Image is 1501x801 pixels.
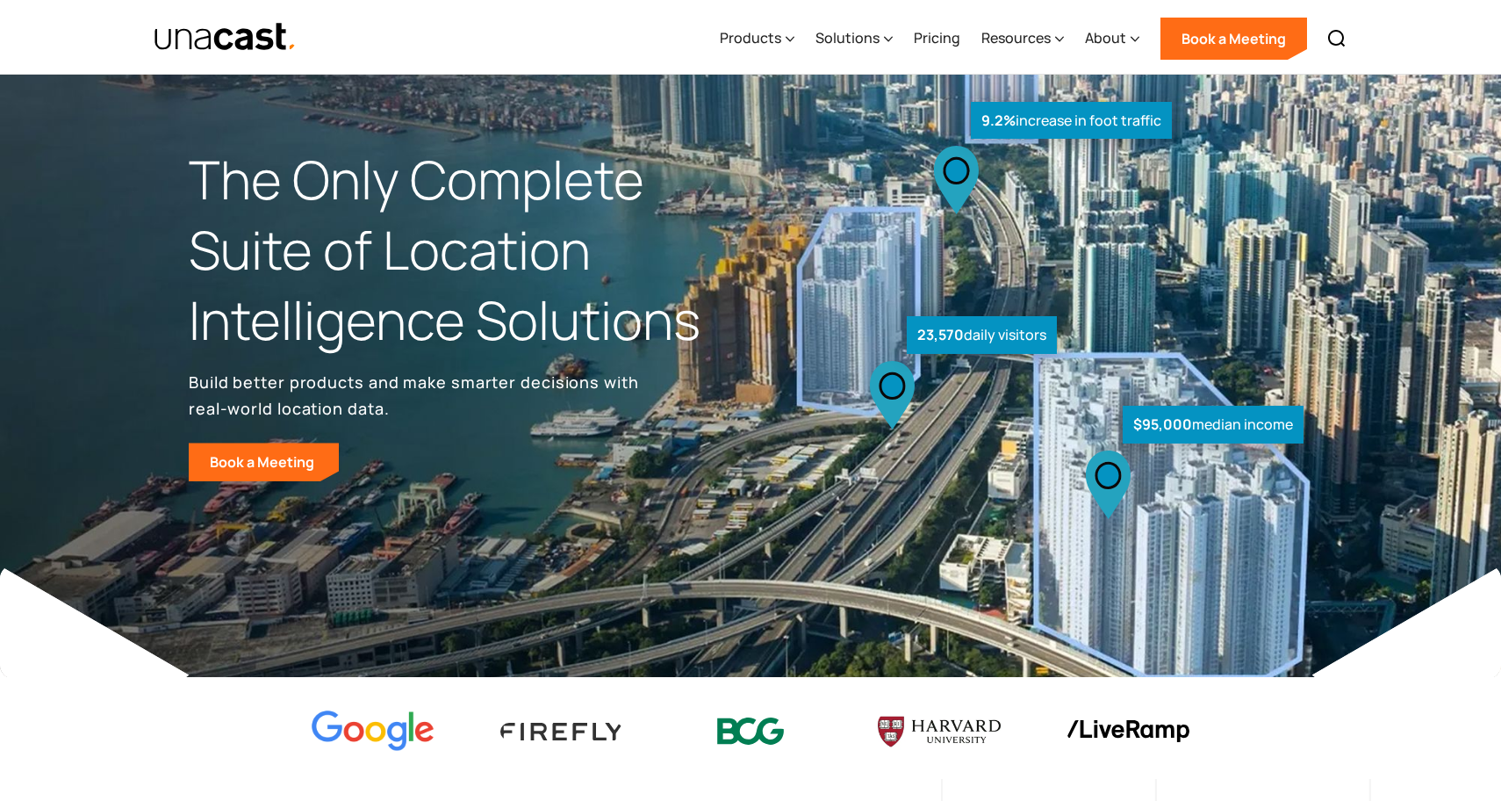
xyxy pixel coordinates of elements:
img: BCG logo [689,706,812,756]
img: Google logo Color [312,711,434,752]
img: Harvard U logo [878,711,1001,753]
p: Build better products and make smarter decisions with real-world location data. [189,369,645,422]
div: median income [1123,406,1303,444]
a: Book a Meeting [1160,18,1307,60]
div: increase in foot traffic [971,102,1172,140]
strong: $95,000 [1133,415,1192,434]
img: liveramp logo [1066,720,1189,742]
img: Search icon [1326,28,1347,49]
a: Pricing [914,3,960,75]
strong: 9.2% [981,111,1016,130]
div: Solutions [815,27,880,48]
img: Unacast text logo [154,22,297,53]
div: Products [720,27,781,48]
strong: 23,570 [917,325,964,344]
img: Firefly Advertising logo [500,723,623,740]
div: Resources [981,27,1051,48]
h1: The Only Complete Suite of Location Intelligence Solutions [189,145,750,355]
div: About [1085,27,1126,48]
a: Book a Meeting [189,443,339,481]
div: daily visitors [907,316,1057,354]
